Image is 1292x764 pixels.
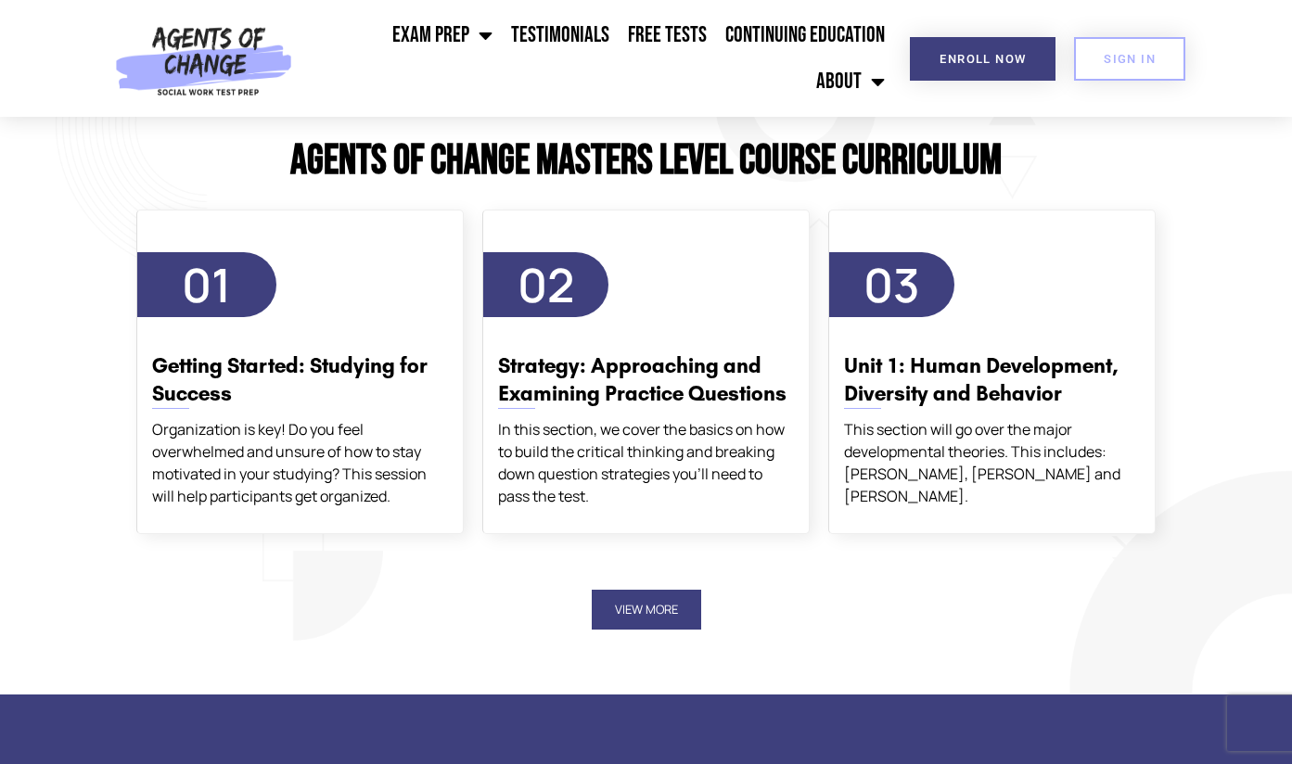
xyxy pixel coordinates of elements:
div: Organization is key! Do you feel overwhelmed and unsure of how to stay motivated in your studying... [152,418,448,507]
a: SIGN IN [1074,37,1185,81]
span: 02 [518,253,574,316]
div: In this section, we cover the basics on how to build the critical thinking and breaking down ques... [498,418,794,507]
a: Exam Prep [383,12,502,58]
div: This section will go over the major developmental theories. This includes: [PERSON_NAME], [PERSON... [844,418,1140,507]
nav: Menu [301,12,894,105]
a: Free Tests [619,12,716,58]
span: Enroll Now [940,53,1026,65]
span: 03 [863,253,920,316]
span: SIGN IN [1104,53,1156,65]
h3: Getting Started: Studying for Success [152,352,448,408]
a: About [807,58,894,105]
h3: Strategy: Approaching and Examining Practice Questions [498,352,794,408]
a: Testimonials [502,12,619,58]
button: View More [592,590,701,630]
h2: Agents of Change Masters Level Course Curriculum [127,140,1166,182]
h3: Unit 1: Human Development, Diversity and Behavior [844,352,1140,408]
a: Enroll Now [910,37,1055,81]
a: Continuing Education [716,12,894,58]
span: 01 [182,253,231,316]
